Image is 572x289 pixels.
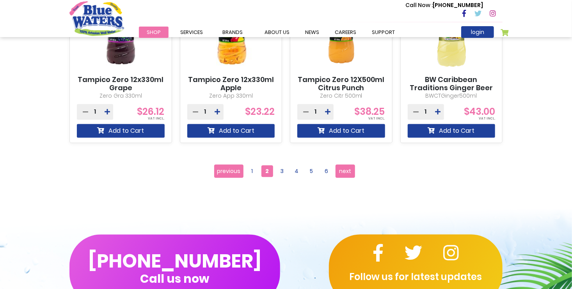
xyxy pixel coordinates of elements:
[297,27,327,38] a: News
[276,165,288,177] a: 3
[77,92,165,100] p: Zero Gra 330ml
[137,105,165,118] span: $26.12
[408,92,496,100] p: BWCTGinger500ml
[327,27,364,38] a: careers
[257,27,297,38] a: about us
[77,75,165,92] a: Tampico Zero 12x330ml Grape
[187,92,275,100] p: Zero App 330ml
[297,75,385,92] a: Tampico Zero 12X500ml Citrus Punch
[336,164,355,178] a: next
[461,26,494,38] a: login
[140,277,210,281] span: Call us now
[408,75,496,101] a: BW Caribbean Traditions Ginger Beer 12x500ml
[339,165,351,177] span: next
[306,165,318,177] a: 5
[147,29,161,36] span: Shop
[364,27,403,38] a: support
[405,1,433,9] span: Call Now :
[261,165,273,177] span: 2
[291,165,303,177] a: 4
[180,29,203,36] span: Services
[405,1,483,9] p: [PHONE_NUMBER]
[77,124,165,137] button: Add to Cart
[355,105,385,118] span: $38.25
[245,105,275,118] span: $23.22
[187,124,275,137] button: Add to Cart
[329,270,503,284] p: Follow us for latest updates
[464,105,495,118] span: $43.00
[408,124,496,137] button: Add to Cart
[214,164,243,178] a: previous
[321,165,332,177] a: 6
[247,165,258,177] a: 1
[222,29,243,36] span: Brands
[69,1,124,36] a: store logo
[217,165,240,177] span: previous
[297,92,385,100] p: Zero Citr 500ml
[187,75,275,92] a: Tampico Zero 12x330ml Apple
[297,124,385,137] button: Add to Cart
